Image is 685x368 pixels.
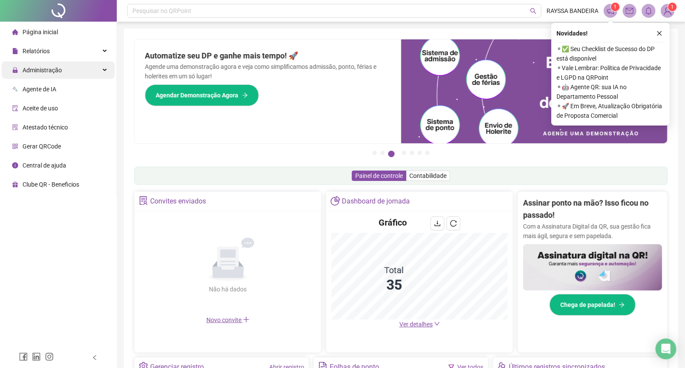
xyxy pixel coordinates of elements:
span: solution [12,124,18,130]
button: 2 [380,151,385,155]
span: pie-chart [331,196,340,205]
span: download [434,220,441,227]
button: 7 [425,151,430,155]
span: ⚬ ✅ Seu Checklist de Sucesso do DP está disponível [556,44,665,63]
span: home [12,29,18,35]
span: reload [450,220,457,227]
span: solution [139,196,148,205]
div: Convites enviados [150,194,206,209]
div: Não há dados [188,284,268,294]
span: search [530,8,537,14]
p: Agende uma demonstração agora e veja como simplificamos admissão, ponto, férias e holerites em um... [145,62,391,81]
img: 77056 [661,4,674,17]
h4: Gráfico [379,216,407,229]
span: Aceite de uso [23,105,58,112]
span: left [92,355,98,361]
span: linkedin [32,352,41,361]
div: Dashboard de jornada [342,194,410,209]
span: Painel de controle [355,172,403,179]
p: Com a Assinatura Digital da QR, sua gestão fica mais ágil, segura e sem papelada. [523,222,662,241]
button: Chega de papelada! [550,294,636,316]
span: lock [12,67,18,73]
span: down [434,321,440,327]
span: ⚬ Vale Lembrar: Política de Privacidade e LGPD na QRPoint [556,63,665,82]
span: Gerar QRCode [23,143,61,150]
span: ⚬ 🚀 Em Breve, Atualização Obrigatória de Proposta Comercial [556,101,665,120]
span: Agendar Demonstração Agora [156,90,238,100]
span: Contabilidade [409,172,447,179]
span: instagram [45,352,54,361]
span: gift [12,181,18,187]
span: notification [607,7,614,15]
span: bell [645,7,653,15]
span: Relatórios [23,48,50,55]
span: arrow-right [619,302,625,308]
span: Administração [23,67,62,74]
span: Chega de papelada! [560,300,615,310]
span: Agente de IA [23,86,56,93]
span: Ver detalhes [399,321,433,328]
a: Ver detalhes down [399,321,440,328]
h2: Assinar ponto na mão? Isso ficou no passado! [523,197,662,222]
span: info-circle [12,162,18,168]
button: 4 [402,151,406,155]
span: ⚬ 🤖 Agente QR: sua IA no Departamento Pessoal [556,82,665,101]
span: Atestado técnico [23,124,68,131]
span: facebook [19,352,28,361]
img: banner%2Fd57e337e-a0d3-4837-9615-f134fc33a8e6.png [401,39,668,143]
span: audit [12,105,18,111]
div: Open Intercom Messenger [656,339,676,359]
span: plus [243,316,250,323]
button: 5 [410,151,414,155]
span: file [12,48,18,54]
span: mail [626,7,634,15]
span: Novo convite [206,316,250,323]
sup: 1 [611,3,620,11]
span: arrow-right [242,92,248,98]
button: 3 [388,151,395,157]
span: Página inicial [23,29,58,36]
span: Central de ajuda [23,162,66,169]
sup: Atualize o seu contato no menu Meus Dados [668,3,677,11]
button: Agendar Demonstração Agora [145,84,259,106]
span: 1 [671,4,674,10]
span: Novidades ! [556,29,588,38]
button: 6 [418,151,422,155]
span: Clube QR - Beneficios [23,181,79,188]
img: banner%2F02c71560-61a6-44d4-94b9-c8ab97240462.png [523,244,662,291]
button: 1 [373,151,377,155]
span: RAYSSA BANDEIRA [547,6,598,16]
span: 1 [614,4,617,10]
span: close [656,30,662,36]
h2: Automatize seu DP e ganhe mais tempo! 🚀 [145,50,391,62]
span: qrcode [12,143,18,149]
